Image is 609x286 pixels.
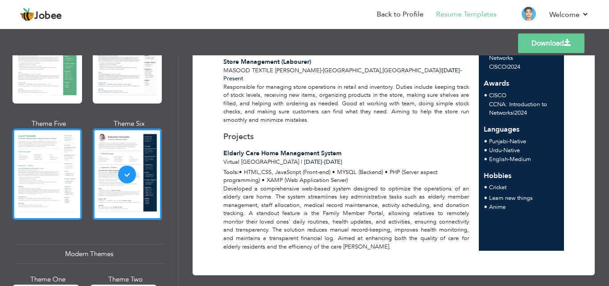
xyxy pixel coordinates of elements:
span: | [440,66,442,75]
span: Hobbies [484,171,511,181]
span: Anime [489,203,506,211]
span: | [506,63,508,71]
a: Welcome [549,9,589,20]
span: Awards [484,72,509,89]
div: Responsible for managing store operations in retail and inventory. Duties include keeping track o... [218,83,474,124]
li: Native [489,137,526,146]
span: Languages [484,118,519,135]
span: Virtual [GEOGRAPHIC_DATA] [223,158,299,166]
span: , [381,66,383,75]
a: Download [518,33,584,53]
span: Masood Textile [PERSON_NAME] [223,66,321,75]
span: Urdu [489,146,502,154]
span: • HTML,CSS, JavaScript (Front-end) • MYSQL (Backend) • PHP (Server aspect programming) • XAMP (We... [223,168,437,185]
span: - [460,66,462,75]
a: Resume Templates [436,9,497,20]
span: Store Management (Labourer) [223,58,311,66]
span: - [502,146,503,154]
div: Modern Themes [14,245,164,264]
p: CISCO 2024 [489,63,559,72]
div: Theme Two [92,275,159,284]
div: Developed a comprehensive web-based system designed to optimize the operations of an elderly care... [218,185,474,251]
span: Cricket [489,183,506,191]
span: Projects [223,131,254,142]
span: Jobee [34,11,62,21]
a: Jobee [20,8,62,22]
li: Medium [489,155,531,164]
li: Native [489,146,531,155]
div: Theme Five [14,119,84,128]
span: Punjabi [489,137,508,145]
span: English [489,155,508,163]
span: Elderly Care Home Management System [223,149,342,158]
span: Present [223,66,462,83]
span: - [508,155,510,163]
img: jobee.io [20,8,34,22]
img: Profile Img [522,7,536,21]
span: | [301,158,302,166]
span: | [513,109,514,117]
span: Learn new things [489,194,533,202]
div: Theme One [14,275,81,284]
span: 2024 [514,109,527,117]
span: [DATE] [DATE] [304,158,342,166]
span: CCNA: Introduction to Networks [489,100,547,117]
span: - [322,158,324,166]
span: - [321,66,323,75]
div: Theme Six [95,119,164,128]
span: [GEOGRAPHIC_DATA] [323,66,381,75]
span: Tools: [223,168,239,176]
span: CISCO [489,91,506,99]
span: - [508,137,510,145]
span: [DATE] [442,66,462,75]
span: [GEOGRAPHIC_DATA] [383,66,440,75]
a: Back to Profile [377,9,424,20]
